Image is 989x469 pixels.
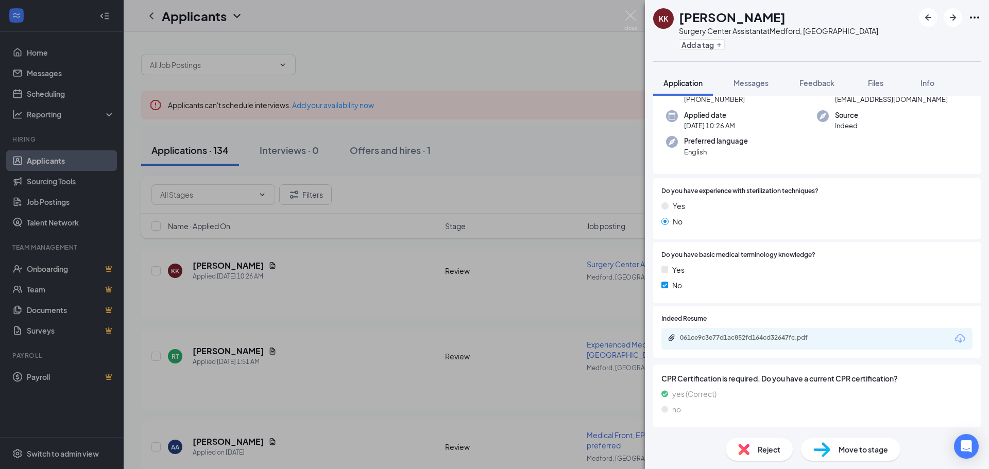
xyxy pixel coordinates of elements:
span: Yes [673,200,685,212]
span: Yes [672,264,685,275]
svg: ArrowLeftNew [922,11,934,24]
span: [PHONE_NUMBER] [684,94,745,105]
span: Messages [734,78,769,88]
span: Do you have basic medical terminology knowledge? [661,250,815,260]
span: CPR Certification is required. Do you have a current CPR certification? [661,373,973,384]
svg: Paperclip [668,334,676,342]
span: Preferred language [684,136,748,146]
span: Reject [758,444,780,455]
button: PlusAdd a tag [679,39,725,50]
h1: [PERSON_NAME] [679,8,786,26]
svg: Ellipses [968,11,981,24]
svg: ArrowRight [947,11,959,24]
span: Feedback [799,78,834,88]
div: KK [659,13,668,24]
span: English [684,147,748,157]
span: Application [663,78,703,88]
button: ArrowRight [944,8,962,27]
span: Applied date [684,110,735,120]
span: Info [920,78,934,88]
span: Indeed Resume [661,314,707,324]
a: Paperclip061ce9c3e77d1ac852fd164cd32647fc.pdf [668,334,834,343]
div: 061ce9c3e77d1ac852fd164cd32647fc.pdf [680,334,824,342]
span: no [672,404,681,415]
span: [DATE] 10:26 AM [684,120,735,131]
span: Move to stage [839,444,888,455]
span: No [672,280,682,291]
div: Surgery Center Assistant at Medford, [GEOGRAPHIC_DATA] [679,26,878,36]
span: yes (Correct) [672,388,717,399]
svg: Plus [716,42,722,48]
span: [EMAIL_ADDRESS][DOMAIN_NAME] [835,94,948,105]
div: Open Intercom Messenger [954,434,979,459]
span: Indeed [835,120,858,131]
span: Do you have experience with sterilization techniques? [661,186,819,196]
svg: Download [954,333,966,345]
span: Source [835,110,858,120]
span: No [673,216,683,227]
span: Files [868,78,883,88]
button: ArrowLeftNew [919,8,937,27]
